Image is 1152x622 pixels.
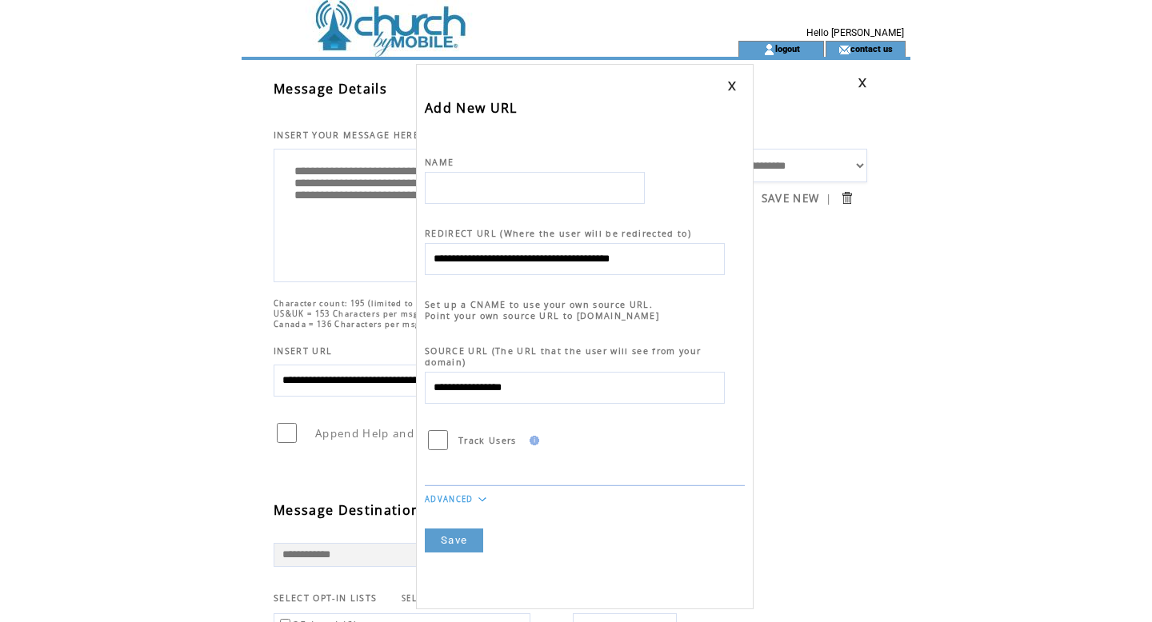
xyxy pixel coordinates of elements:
span: SOURCE URL (The URL that the user will see from your domain) [425,345,701,368]
span: Add New URL [425,99,518,117]
span: Track Users [458,435,517,446]
span: Set up a CNAME to use your own source URL. [425,299,653,310]
a: ADVANCED [425,494,474,504]
span: REDIRECT URL (Where the user will be redirected to) [425,228,691,239]
a: Save [425,528,483,552]
span: Point your own source URL to [DOMAIN_NAME] [425,310,659,321]
img: help.gif [525,436,539,445]
span: NAME [425,157,454,168]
